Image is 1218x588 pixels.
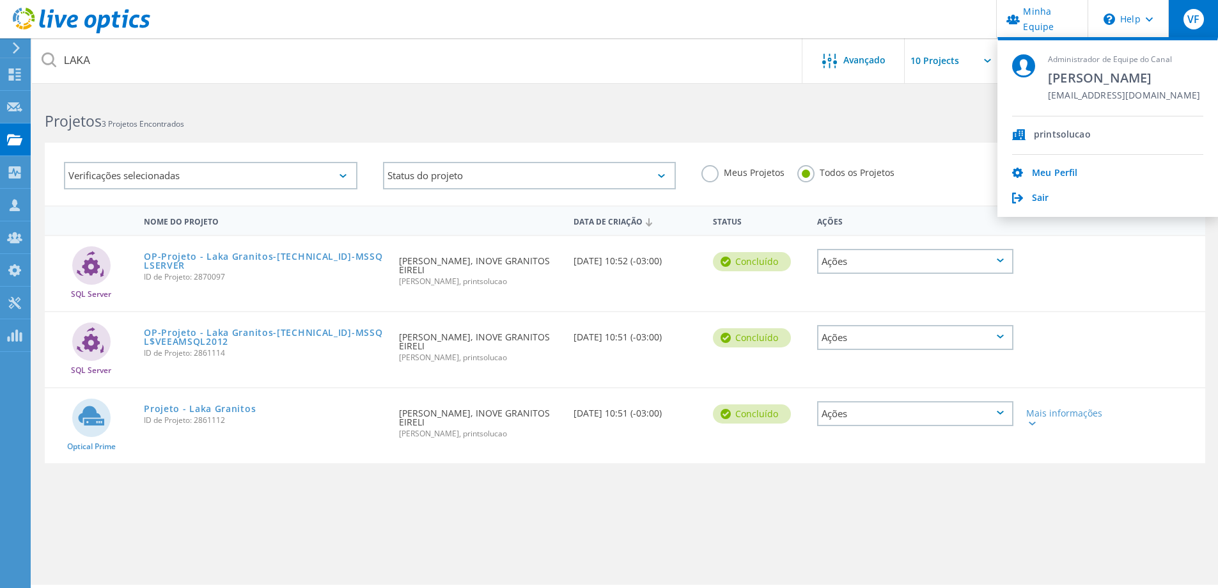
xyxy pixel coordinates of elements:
div: Ações [817,325,1013,350]
span: ID de Projeto: 2870097 [144,273,386,281]
span: [PERSON_NAME] [1048,69,1200,86]
div: [DATE] 10:51 (-03:00) [567,312,707,354]
label: Todos os Projetos [797,165,894,177]
div: Ações [817,249,1013,274]
span: [PERSON_NAME], printsolucao [399,430,560,438]
div: Ações [817,401,1013,426]
a: Sair [1032,193,1049,205]
div: Concluído [713,404,791,424]
div: [DATE] 10:51 (-03:00) [567,388,707,431]
span: VF [1187,14,1199,24]
div: Status do projeto [383,162,676,189]
div: [DATE] 10:52 (-03:00) [567,236,707,278]
div: Concluído [713,252,791,271]
div: [PERSON_NAME], INOVE GRANITOS EIRELI [393,236,566,298]
span: ID de Projeto: 2861114 [144,349,386,357]
a: Live Optics Dashboard [13,27,150,36]
label: Meus Projetos [701,165,785,177]
span: [EMAIL_ADDRESS][DOMAIN_NAME] [1048,90,1200,102]
b: Projetos [45,111,102,131]
span: ID de Projeto: 2861112 [144,417,386,424]
div: Mais informações [1026,409,1106,427]
span: [PERSON_NAME], printsolucao [399,354,560,362]
input: Pesquisar projetos por nome, proprietário, ID, empresa, etc [32,38,803,83]
span: Administrador de Equipe do Canal [1048,54,1200,65]
div: [PERSON_NAME], INOVE GRANITOS EIRELI [393,388,566,450]
div: Data de Criação [567,209,707,233]
a: Projeto - Laka Granitos [144,404,256,413]
span: SQL Server [71,290,111,298]
div: Nome do Projeto [137,209,393,232]
span: Avançado [843,56,886,65]
a: OP-Projeto - Laka Granitos-[TECHNICAL_ID]-MSSQLSERVER [144,252,386,270]
svg: \n [1104,13,1115,25]
div: Status [707,209,811,232]
a: Meu Perfil [1032,168,1077,180]
span: Optical Prime [67,443,116,450]
span: [PERSON_NAME], printsolucao [399,278,560,285]
div: [PERSON_NAME], INOVE GRANITOS EIRELI [393,312,566,374]
span: 3 Projetos Encontrados [102,118,184,129]
div: Ações [811,209,1020,232]
span: SQL Server [71,367,111,374]
div: Concluído [713,328,791,347]
span: printsolucao [1034,129,1091,141]
div: Verificações selecionadas [64,162,357,189]
a: OP-Projeto - Laka Granitos-[TECHNICAL_ID]-MSSQL$VEEAMSQL2012 [144,328,386,346]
